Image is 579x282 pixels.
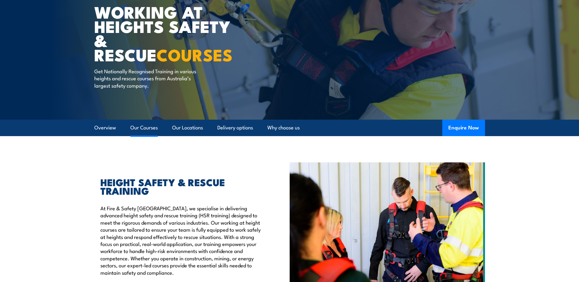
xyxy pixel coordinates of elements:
[267,120,300,136] a: Why choose us
[94,5,245,62] h1: WORKING AT HEIGHTS SAFETY & RESCUE
[100,204,262,276] p: At Fire & Safety [GEOGRAPHIC_DATA], we specialise in delivering advanced height safety and rescue...
[172,120,203,136] a: Our Locations
[100,178,262,195] h2: HEIGHT SAFETY & RESCUE TRAINING
[217,120,253,136] a: Delivery options
[442,120,485,136] button: Enquire Now
[94,120,116,136] a: Overview
[130,120,158,136] a: Our Courses
[94,67,206,89] p: Get Nationally Recognised Training in various heights and rescue courses from Australia’s largest...
[157,42,233,67] strong: COURSES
